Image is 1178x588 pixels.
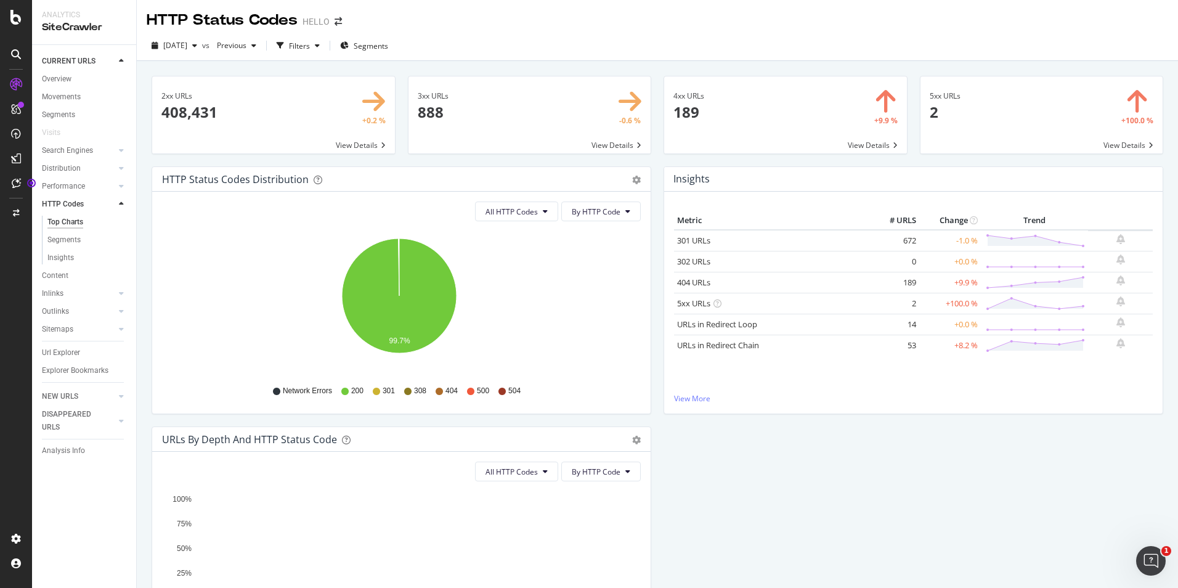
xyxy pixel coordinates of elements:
td: +0.0 % [919,251,981,272]
button: Filters [272,36,325,55]
a: Inlinks [42,287,115,300]
span: 200 [351,386,364,396]
a: CURRENT URLS [42,55,115,68]
div: Top Charts [47,216,83,229]
div: Movements [42,91,81,104]
div: HTTP Status Codes [147,10,298,31]
h4: Insights [673,171,710,187]
div: CURRENT URLS [42,55,95,68]
div: Analysis Info [42,444,85,457]
div: gear [632,176,641,184]
div: Search Engines [42,144,93,157]
span: By HTTP Code [572,467,620,477]
span: 1 [1161,546,1171,556]
div: Segments [42,108,75,121]
a: Segments [47,234,128,247]
div: HELLO [303,15,330,28]
div: Outlinks [42,305,69,318]
div: bell-plus [1116,234,1125,244]
span: 404 [445,386,458,396]
div: Content [42,269,68,282]
button: All HTTP Codes [475,462,558,481]
svg: A chart. [162,231,636,374]
a: Distribution [42,162,115,175]
div: arrow-right-arrow-left [335,17,342,26]
td: +8.2 % [919,335,981,356]
div: DISAPPEARED URLS [42,408,104,434]
th: Change [919,211,981,230]
div: gear [632,436,641,444]
text: 50% [177,544,192,553]
a: Insights [47,251,128,264]
div: Segments [47,234,81,247]
a: NEW URLS [42,390,115,403]
button: Previous [212,36,261,55]
a: Movements [42,91,128,104]
a: 302 URLs [677,256,710,267]
div: Visits [42,126,60,139]
div: Url Explorer [42,346,80,359]
span: All HTTP Codes [485,467,538,477]
a: View More [674,393,1153,404]
div: Analytics [42,10,126,20]
a: URLs in Redirect Loop [677,319,757,330]
a: Explorer Bookmarks [42,364,128,377]
div: Inlinks [42,287,63,300]
div: Explorer Bookmarks [42,364,108,377]
text: 75% [177,520,192,528]
td: 14 [870,314,919,335]
td: 189 [870,272,919,293]
div: Tooltip anchor [26,178,37,189]
span: 301 [383,386,395,396]
th: Metric [674,211,870,230]
div: Performance [42,180,85,193]
span: 2025 Aug. 31st [163,40,187,51]
button: By HTTP Code [561,462,641,481]
span: 504 [508,386,521,396]
a: HTTP Codes [42,198,115,211]
div: SiteCrawler [42,20,126,35]
span: 500 [477,386,489,396]
text: 25% [177,570,192,578]
a: Overview [42,73,128,86]
button: By HTTP Code [561,202,641,221]
div: Filters [289,41,310,51]
a: 404 URLs [677,277,710,288]
iframe: Intercom live chat [1136,546,1166,576]
text: 99.7% [389,337,410,346]
button: [DATE] [147,36,202,55]
a: Segments [42,108,128,121]
a: 301 URLs [677,235,710,246]
span: vs [202,40,212,51]
span: Segments [354,41,388,51]
div: Overview [42,73,71,86]
a: Sitemaps [42,323,115,336]
div: HTTP Codes [42,198,84,211]
td: +0.0 % [919,314,981,335]
td: 53 [870,335,919,356]
a: Top Charts [47,216,128,229]
div: bell-plus [1116,276,1125,285]
th: # URLS [870,211,919,230]
a: Visits [42,126,73,139]
a: Outlinks [42,305,115,318]
span: All HTTP Codes [485,206,538,217]
a: DISAPPEARED URLS [42,408,115,434]
div: bell-plus [1116,255,1125,264]
td: +100.0 % [919,293,981,314]
button: Segments [335,36,393,55]
a: 5xx URLs [677,298,710,309]
div: bell-plus [1116,317,1125,327]
div: NEW URLS [42,390,78,403]
div: Sitemaps [42,323,73,336]
a: Analysis Info [42,444,128,457]
a: Url Explorer [42,346,128,359]
span: 308 [414,386,426,396]
span: Previous [212,40,246,51]
th: Trend [981,211,1088,230]
div: bell-plus [1116,338,1125,348]
div: bell-plus [1116,296,1125,306]
a: Search Engines [42,144,115,157]
div: Distribution [42,162,81,175]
